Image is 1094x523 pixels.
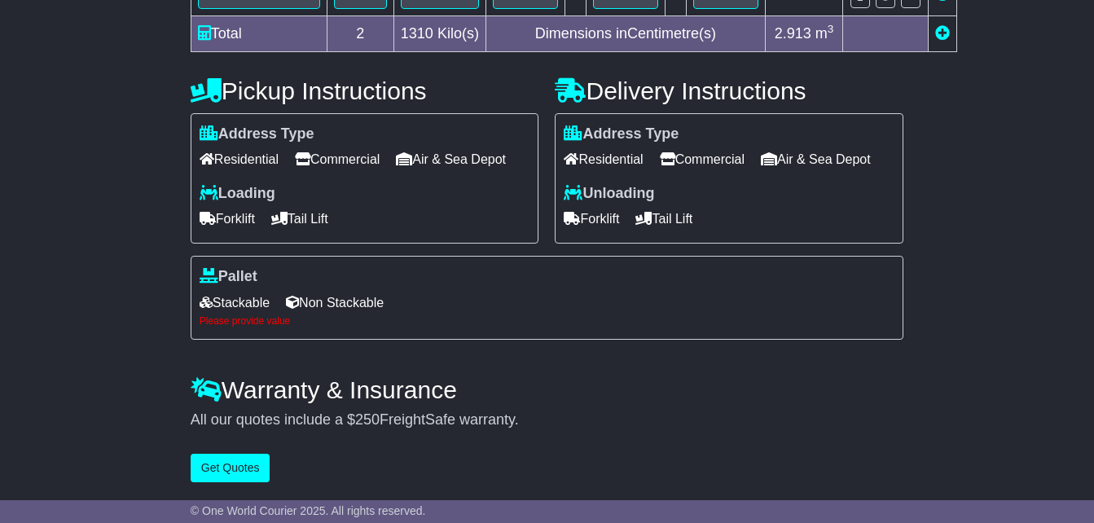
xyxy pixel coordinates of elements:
[191,376,903,403] h4: Warranty & Insurance
[935,25,950,42] a: Add new item
[564,185,654,203] label: Unloading
[401,25,433,42] span: 1310
[355,411,380,428] span: 250
[200,268,257,286] label: Pallet
[200,315,894,327] div: Please provide value
[191,15,327,51] td: Total
[191,454,270,482] button: Get Quotes
[191,77,539,104] h4: Pickup Instructions
[635,206,692,231] span: Tail Lift
[485,15,765,51] td: Dimensions in Centimetre(s)
[761,147,871,172] span: Air & Sea Depot
[286,290,384,315] span: Non Stackable
[191,504,426,517] span: © One World Courier 2025. All rights reserved.
[200,147,279,172] span: Residential
[327,15,393,51] td: 2
[200,290,270,315] span: Stackable
[564,147,643,172] span: Residential
[200,206,255,231] span: Forklift
[775,25,811,42] span: 2.913
[828,23,834,35] sup: 3
[200,125,314,143] label: Address Type
[191,411,903,429] div: All our quotes include a $ FreightSafe warranty.
[564,125,679,143] label: Address Type
[555,77,903,104] h4: Delivery Instructions
[564,206,619,231] span: Forklift
[660,147,745,172] span: Commercial
[393,15,485,51] td: Kilo(s)
[271,206,328,231] span: Tail Lift
[396,147,506,172] span: Air & Sea Depot
[815,25,834,42] span: m
[200,185,275,203] label: Loading
[295,147,380,172] span: Commercial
